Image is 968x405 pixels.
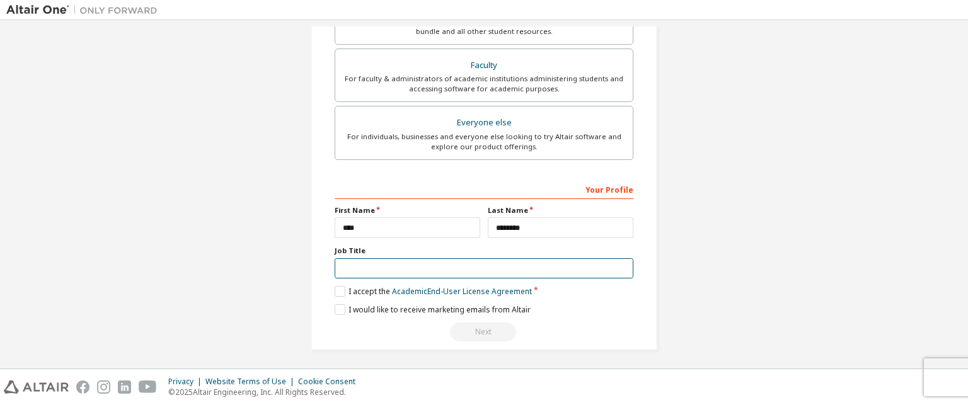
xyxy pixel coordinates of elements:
img: instagram.svg [97,380,110,394]
div: For faculty & administrators of academic institutions administering students and accessing softwa... [343,74,625,94]
label: First Name [335,205,480,215]
label: I accept the [335,286,532,297]
img: altair_logo.svg [4,380,69,394]
img: youtube.svg [139,380,157,394]
img: linkedin.svg [118,380,131,394]
img: facebook.svg [76,380,89,394]
div: Faculty [343,57,625,74]
div: Your Profile [335,179,633,199]
label: Job Title [335,246,633,256]
a: Academic End-User License Agreement [392,286,532,297]
div: Cookie Consent [298,377,363,387]
div: Privacy [168,377,205,387]
label: Last Name [488,205,633,215]
div: Read and acccept EULA to continue [335,322,633,341]
div: Everyone else [343,114,625,132]
p: © 2025 Altair Engineering, Inc. All Rights Reserved. [168,387,363,397]
img: Altair One [6,4,164,16]
label: I would like to receive marketing emails from Altair [335,304,531,315]
div: For currently enrolled students looking to access the free Altair Student Edition bundle and all ... [343,16,625,37]
div: Website Terms of Use [205,377,298,387]
div: For individuals, businesses and everyone else looking to try Altair software and explore our prod... [343,132,625,152]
